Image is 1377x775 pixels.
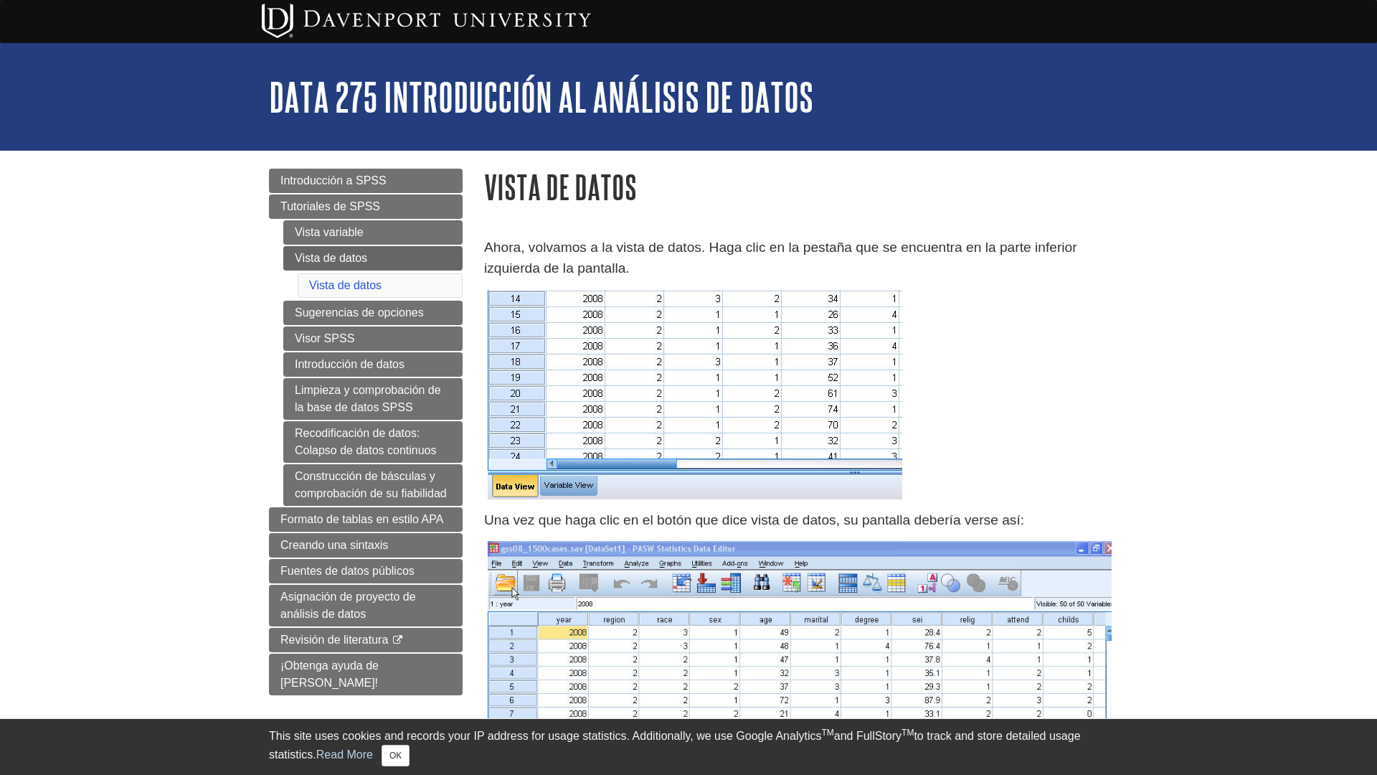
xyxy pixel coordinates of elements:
a: Limpieza y comprobación de la base de datos SPSS [283,378,463,420]
span: Formato de tablas en estilo APA [280,513,443,525]
span: Creando una sintaxis [280,539,388,551]
a: Introducción a SPSS [269,169,463,193]
a: Read More [316,748,373,761]
span: Tutoriales de SPSS [280,200,380,212]
a: Revisión de literatura [269,628,463,652]
button: Close [382,745,410,766]
a: ¡Obtenga ayuda de [PERSON_NAME]! [269,654,463,695]
a: Asignación de proyecto de análisis de datos [269,585,463,626]
a: Creando una sintaxis [269,533,463,558]
a: Formato de tablas en estilo APA [269,507,463,532]
a: Vista variable [283,220,463,245]
a: Recodificación de datos: Colapso de datos continuos [283,421,463,463]
img: Davenport University [262,4,591,38]
a: Vista de datos [309,279,382,291]
a: Fuentes de datos públicos [269,559,463,583]
a: Tutoriales de SPSS [269,194,463,219]
p: Una vez que haga clic en el botón que dice vista de datos, su pantalla debería verse así: [484,510,1108,531]
sup: TM [902,728,914,738]
a: Introducción de datos [283,352,463,377]
div: This site uses cookies and records your IP address for usage statistics. Additionally, we use Goo... [269,728,1108,766]
a: Sugerencias de opciones [283,301,463,325]
a: DATA 275 Introducción al análisis de datos [269,75,813,119]
h1: Vista de datos [484,169,1108,205]
span: ¡Obtenga ayuda de [PERSON_NAME]! [280,659,379,689]
span: Introducción a SPSS [280,174,387,187]
i: This link opens in a new window [392,636,404,645]
a: Construcción de básculas y comprobación de su fiabilidad [283,464,463,506]
a: Visor SPSS [283,327,463,351]
sup: TM [821,728,833,738]
a: Vista de datos [283,246,463,271]
p: Ahora, volvamos a la vista de datos. Haga clic en la pestaña que se encuentra en la parte inferio... [484,238,1108,279]
span: Revisión de literatura [280,634,388,646]
span: Asignación de proyecto de análisis de datos [280,591,416,620]
span: Fuentes de datos públicos [280,565,415,577]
